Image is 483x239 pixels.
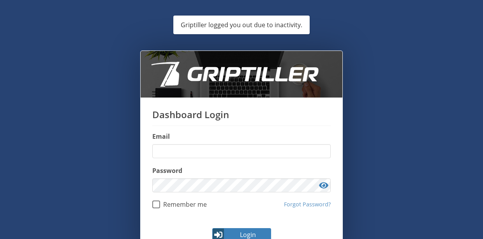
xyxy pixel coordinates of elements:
[175,17,308,33] div: Griptiller logged you out due to inactivity.
[160,201,207,208] span: Remember me
[284,200,331,209] a: Forgot Password?
[152,166,331,175] label: Password
[152,109,331,126] h1: Dashboard Login
[152,132,331,141] label: Email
